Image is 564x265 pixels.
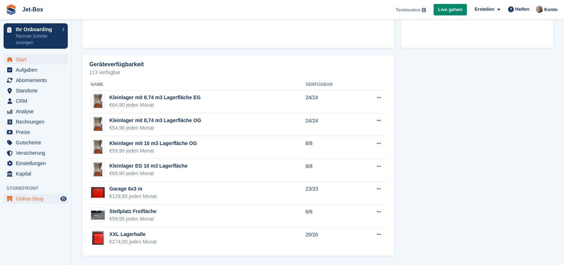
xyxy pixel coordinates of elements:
[109,170,188,177] div: €69,90 jeden Monat
[16,75,59,85] span: Abonnements
[4,127,68,137] a: menu
[305,90,358,113] td: 24/24
[109,238,157,246] div: €274,00 jeden Monat
[4,106,68,116] a: menu
[305,79,358,91] th: Verfügbar
[59,194,68,203] a: Vorschau-Shop
[4,117,68,127] a: menu
[16,148,59,158] span: Versicherung
[305,182,358,204] td: 23/23
[109,101,200,109] div: €64,90 jeden Monat
[4,96,68,106] a: menu
[4,65,68,75] a: menu
[4,23,68,49] a: Ihr Onboarding Nächste Schritte anzeigen
[16,158,59,168] span: Einstellungen
[6,4,16,15] img: stora-icon-8386f47178a22dfd0bd8f6a31ec36ba5ce8667c1dd55bd0f319d3a0aa187defe.svg
[109,147,197,155] div: €59,90 jeden Monat
[109,215,156,223] div: €59,95 jeden Monat
[515,6,530,13] span: Helfen
[16,106,59,116] span: Analyse
[305,204,358,227] td: 6/6
[91,187,105,197] img: Garage-rot.jpg
[4,54,68,64] a: menu
[16,33,58,46] p: Nächste Schritte anzeigen
[94,117,102,131] img: Innen-1.jpg
[16,169,59,179] span: Kapital
[109,94,200,101] div: Kleinlager mit 8.74 m3 Lagerfläche EG
[305,227,358,250] td: 20/20
[16,96,59,106] span: CRM
[4,169,68,179] a: menu
[109,124,201,132] div: €54,90 jeden Monat
[16,86,59,96] span: Standorte
[305,136,358,159] td: 8/8
[16,54,59,64] span: Start
[92,231,104,245] img: Garage-XXL-au%C3%9Fen-1.jpg
[16,27,58,32] p: Ihr Onboarding
[94,162,102,177] img: Innen-1.jpg
[305,159,358,182] td: 8/8
[91,211,105,220] img: Parkplatz.jpg
[4,194,68,204] a: Speisekarte
[16,127,59,137] span: Preise
[109,140,197,147] div: Kleinlager mit 10 m3 Lagerfläche OG
[109,208,156,215] div: Stellplatz Freifläche
[4,86,68,96] a: menu
[19,4,46,15] a: Jet-Box
[433,4,467,16] a: Live gehen
[4,148,68,158] a: menu
[395,6,420,14] span: Testmodus
[16,65,59,75] span: Aufgaben
[4,138,68,148] a: menu
[438,6,463,13] span: Live gehen
[536,6,543,13] img: Kai-Uwe Walzer
[94,140,102,154] img: Innen-1.jpg
[109,185,157,193] div: Garage 6x3 m
[109,162,188,170] div: Kleinlager EG 10 m3 Lagerfläche
[6,185,71,192] span: Storefront
[109,193,157,200] div: €129,95 jeden Monat
[4,158,68,168] a: menu
[89,61,144,68] h2: Geräteverfügbarkeit
[305,113,358,136] td: 24/24
[422,8,426,12] img: icon-info-grey-7440780725fd019a000dd9b08b2336e03edf1995a4989e88bcd33f0948082b44.svg
[16,138,59,148] span: Gutscheine
[4,75,68,85] a: menu
[474,6,494,13] span: Erstellen
[109,231,157,238] div: XXL Lagerhalle
[109,117,201,124] div: Kleinlager mit 8,74 m3 Lagerfläche OG
[16,117,59,127] span: Rechnungen
[94,94,102,108] img: Innen-1.jpg
[89,70,387,75] p: 113 verfügbar
[89,79,305,91] th: Name
[16,194,59,204] span: Online-Shop
[544,6,558,13] span: Konto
